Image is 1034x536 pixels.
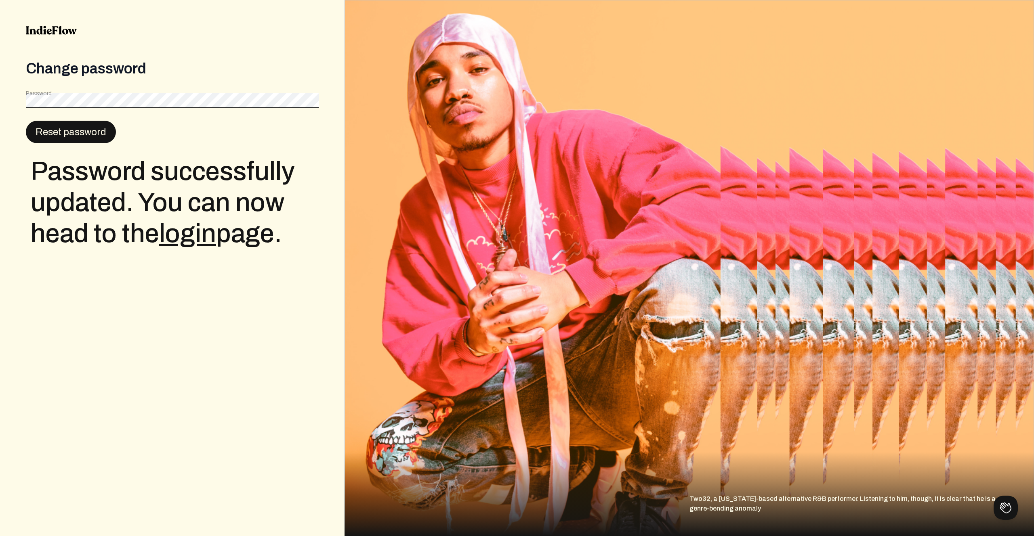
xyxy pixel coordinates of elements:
[159,220,216,247] a: login
[994,496,1018,520] iframe: Toggle Customer Support
[26,90,52,98] label: Password
[689,494,1034,536] div: Two32, a [US_STATE]-based alternative R&B performer. Listening to him, though, it is clear that h...
[26,121,116,143] button: Reset password
[26,26,77,35] img: indieflow-logo-black.svg
[26,61,319,77] div: Change password
[31,156,319,249] h3: Password successfully updated. You can now head to the page.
